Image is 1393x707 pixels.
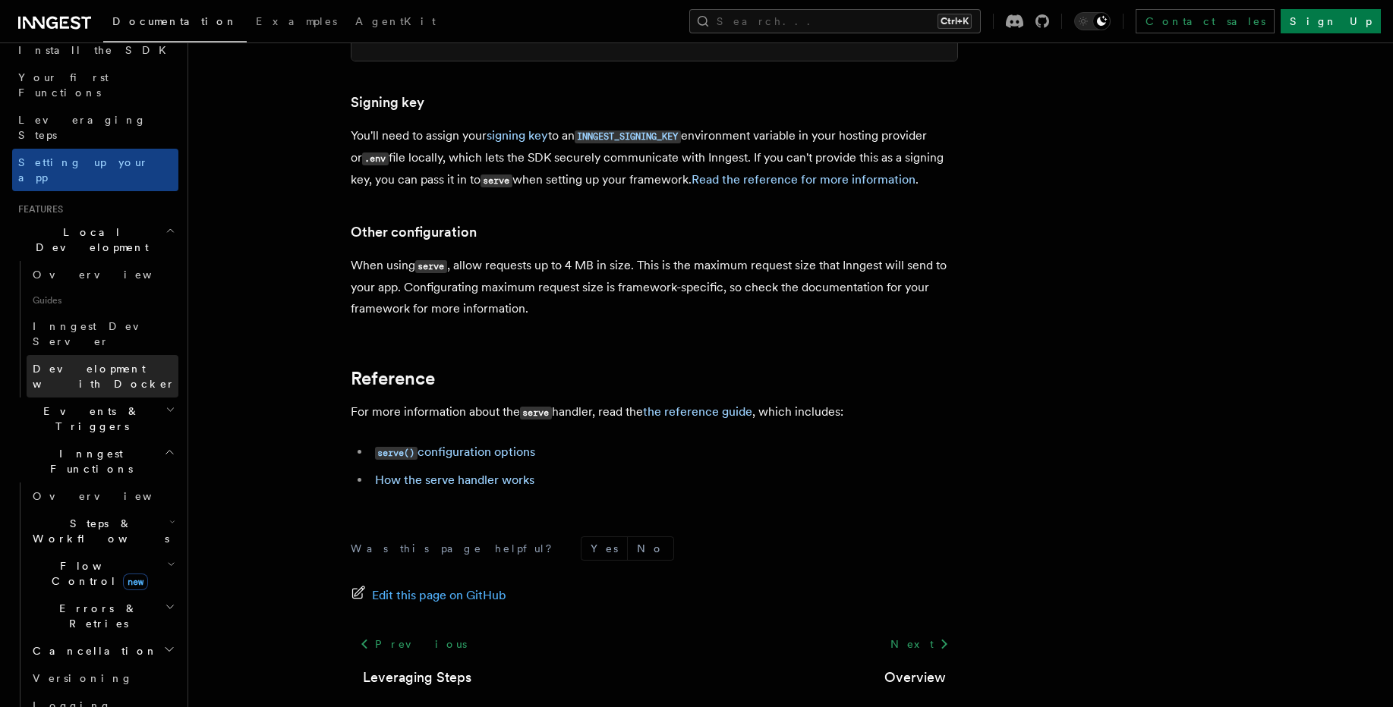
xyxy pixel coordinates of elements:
button: Events & Triggers [12,397,178,440]
code: serve [481,174,512,187]
button: Errors & Retries [27,595,178,637]
span: Events & Triggers [12,404,165,434]
span: Versioning [33,672,133,684]
code: serve() [375,447,418,460]
span: Cancellation [27,643,158,658]
a: Overview [27,482,178,510]
a: Development with Docker [27,355,178,397]
button: Steps & Workflows [27,510,178,552]
a: Install the SDK [12,36,178,64]
a: Examples [247,5,346,41]
a: Next [881,630,958,658]
span: new [123,573,148,590]
p: You'll need to assign your to an environment variable in your hosting provider or file locally, w... [351,125,958,191]
span: Inngest Functions [12,446,164,476]
code: .env [362,152,389,165]
a: How the serve handler works [375,473,534,487]
button: Toggle dark mode [1074,12,1111,30]
a: Signing key [351,92,424,113]
button: Cancellation [27,637,178,665]
span: Leveraging Steps [18,114,147,141]
a: Sign Up [1281,9,1381,33]
a: Other configuration [351,222,477,243]
span: Overview [33,490,189,502]
a: Reference [351,368,435,389]
span: Install the SDK [18,44,175,56]
span: Documentation [112,15,238,27]
button: Search...Ctrl+K [689,9,981,33]
button: Inngest Functions [12,440,178,482]
button: Yes [581,537,627,560]
code: serve [520,407,552,419]
span: Your first Functions [18,71,109,99]
span: Edit this page on GitHub [372,585,506,606]
a: AgentKit [346,5,445,41]
div: Local Development [12,261,178,397]
a: signing key [487,128,548,143]
p: Was this page helpful? [351,541,563,556]
a: INNGEST_SIGNING_KEY [575,128,681,143]
a: Setting up your app [12,149,178,191]
button: No [628,537,673,560]
span: Steps & Workflows [27,516,169,546]
a: Overview [27,261,178,288]
a: Inngest Dev Server [27,313,178,355]
code: INNGEST_SIGNING_KEY [575,130,681,143]
span: Features [12,203,63,215]
button: Local Development [12,218,178,261]
a: Your first Functions [12,64,178,106]
a: Read the reference for more information [692,172,916,187]
span: Overview [33,269,189,281]
a: Edit this page on GitHub [351,585,506,606]
a: serve()configuration options [375,445,535,459]
span: Examples [256,15,337,27]
span: Flow Control [27,558,167,589]
a: Leveraging Steps [363,667,471,688]
a: Versioning [27,665,178,692]
kbd: Ctrl+K [938,14,972,29]
span: Guides [27,288,178,313]
span: Setting up your app [18,156,149,184]
a: Leveraging Steps [12,106,178,149]
span: Inngest Dev Server [33,320,162,347]
a: Overview [884,667,946,688]
a: Contact sales [1136,9,1275,33]
code: serve [415,260,447,273]
a: the reference guide [643,404,752,419]
a: Previous [351,630,476,658]
p: When using , allow requests up to 4 MB in size. This is the maximum request size that Inngest wil... [351,255,958,319]
p: For more information about the handler, read the , which includes: [351,401,958,423]
span: Development with Docker [33,363,175,390]
span: Local Development [12,225,165,255]
button: Flow Controlnew [27,552,178,595]
a: Documentation [103,5,247,42]
span: Errors & Retries [27,601,165,631]
span: AgentKit [355,15,436,27]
